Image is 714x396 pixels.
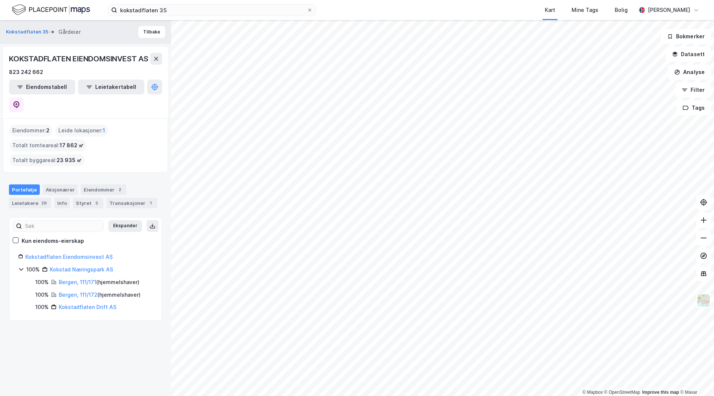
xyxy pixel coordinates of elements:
[9,125,52,136] div: Eiendommer :
[26,265,40,274] div: 100%
[59,278,139,287] div: ( hjemmelshaver )
[9,154,85,166] div: Totalt byggareal :
[22,236,84,245] div: Kun eiendoms-eierskap
[59,304,116,310] a: Kokstadflaten Drift AS
[35,290,49,299] div: 100%
[78,80,144,94] button: Leietakertabell
[22,220,103,232] input: Søk
[106,198,157,208] div: Transaksjoner
[676,100,711,115] button: Tags
[35,303,49,312] div: 100%
[6,28,50,36] button: Kokstadflaten 35
[666,47,711,62] button: Datasett
[93,199,100,207] div: 5
[9,68,43,77] div: 823 242 662
[138,26,165,38] button: Tilbake
[58,28,81,36] div: Gårdeier
[25,254,113,260] a: Kokstadflaten Eiendomsinvest AS
[117,4,307,16] input: Søk på adresse, matrikkel, gårdeiere, leietakere eller personer
[668,65,711,80] button: Analyse
[677,360,714,396] iframe: Chat Widget
[54,198,70,208] div: Info
[9,53,150,65] div: KOKSTADFLATEN EIENDOMSINVEST AS
[108,220,142,232] button: Ekspander
[40,199,48,207] div: 29
[59,279,96,285] a: Bergen, 111/171
[545,6,555,15] div: Kart
[582,390,603,395] a: Mapbox
[697,293,711,308] img: Z
[35,278,49,287] div: 100%
[50,266,113,273] a: Kokstad Næringspark AS
[675,83,711,97] button: Filter
[73,198,103,208] div: Styret
[572,6,598,15] div: Mine Tags
[46,126,49,135] span: 2
[59,141,84,150] span: 17 862 ㎡
[59,290,141,299] div: ( hjemmelshaver )
[9,139,87,151] div: Totalt tomteareal :
[43,184,78,195] div: Aksjonærer
[81,184,126,195] div: Eiendommer
[147,199,154,207] div: 1
[642,390,679,395] a: Improve this map
[648,6,690,15] div: [PERSON_NAME]
[661,29,711,44] button: Bokmerker
[57,156,82,165] span: 23 935 ㎡
[55,125,108,136] div: Leide lokasjoner :
[615,6,628,15] div: Bolig
[604,390,640,395] a: OpenStreetMap
[9,80,75,94] button: Eiendomstabell
[12,3,90,16] img: logo.f888ab2527a4732fd821a326f86c7f29.svg
[116,186,123,193] div: 2
[103,126,105,135] span: 1
[9,198,51,208] div: Leietakere
[59,292,97,298] a: Bergen, 111/172
[9,184,40,195] div: Portefølje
